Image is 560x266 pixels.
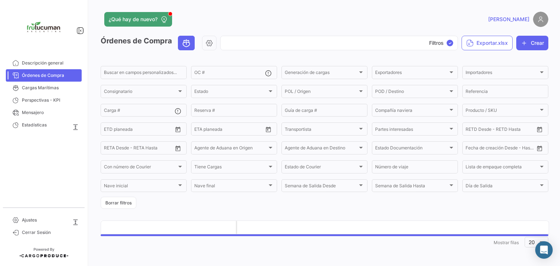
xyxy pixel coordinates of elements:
[466,146,466,152] input: Desde
[104,90,177,95] span: Consignatario
[194,128,195,133] input: Desde
[448,41,452,45] font: ✓
[22,110,44,115] font: Mensajero
[101,36,172,45] font: Órdenes de Compra
[6,82,82,94] a: Cargas Marítimas
[6,69,82,82] a: Órdenes de Compra
[225,39,426,47] font: visibilidad_desactivada
[462,36,513,50] button: Exportar.xlsx
[26,9,62,45] img: logo+frutucuman+2.jpg
[104,146,105,152] input: Desde
[178,36,194,50] button: Océano
[22,122,69,128] span: Estadísticas
[285,71,358,76] span: Generación de cargas
[72,124,114,130] font: expandir_más
[22,60,63,66] font: Descripción general
[429,40,444,46] font: Filtros
[22,72,79,79] span: Órdenes de Compra
[194,90,208,95] font: Estado
[194,146,267,152] span: Agente de Aduana en Origen
[375,127,413,133] font: Partes interesadas
[6,57,82,69] a: Descripción general
[6,94,82,106] a: Perspectivas - KPI
[533,12,548,27] img: placeholder-user.png
[285,127,311,133] font: Transportista
[285,146,358,152] span: Agente de Aduana en Destino
[172,143,183,154] button: Calendario abierto
[200,128,233,133] input: Hasta
[471,128,504,133] input: Hasta
[104,184,177,189] span: Nave inicial
[172,124,183,135] button: Calendario abierto
[488,16,529,22] font: [PERSON_NAME]
[466,128,466,133] input: Desde
[534,124,545,135] button: Calendario abierto
[471,146,504,152] input: Hasta
[109,16,157,23] span: ¿Qué hay de nuevo?
[220,36,458,50] button: visibilidad_desactivadaFiltros✓
[375,71,448,76] span: Exportadores
[529,239,535,245] font: 20
[110,146,143,152] input: Hasta
[375,109,448,114] span: Compañía naviera
[104,165,177,171] span: Con número de Courier
[263,124,274,135] button: Calendario abierto
[466,184,538,189] span: Día de Salida
[375,146,448,152] span: Estado Documentación
[101,197,136,209] button: Borrar filtros
[6,106,82,119] a: Mensajero
[534,143,545,154] button: Calendario abierto
[110,128,143,133] input: Hasta
[285,184,358,189] span: Semana de Salida Desde
[466,165,522,171] font: Lista de empaque completa
[375,90,404,95] font: POD / Destino
[194,165,267,171] span: Tiene Cargas
[22,85,79,91] span: Cargas Marítimas
[375,184,448,189] span: Semana de Salida Hasta
[466,109,538,114] span: Producto / SKU
[194,184,215,189] font: Nave final
[72,219,114,226] font: expandir_más
[104,128,105,133] input: Desde
[535,241,553,259] div: Abrir Intercom Messenger
[285,90,311,95] font: POL / Origen
[22,97,60,103] font: Perspectivas - KPI
[104,12,172,27] button: ¿Qué hay de nuevo?
[516,36,548,50] button: Crear
[22,217,69,223] span: Ajustes
[494,240,519,245] span: Mostrar filas
[285,165,358,171] span: Estado de Courier
[22,229,79,236] span: Cerrar Sesión
[466,71,538,76] span: Importadores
